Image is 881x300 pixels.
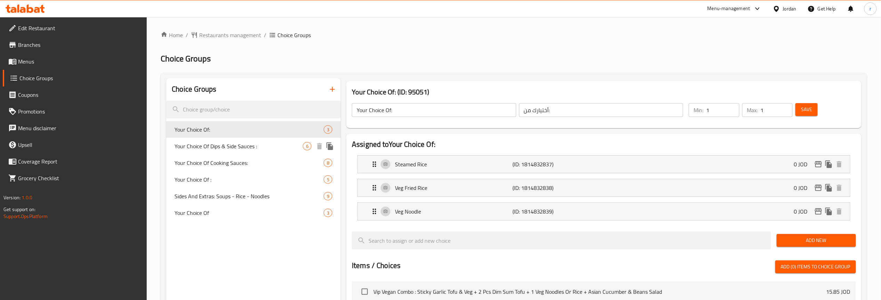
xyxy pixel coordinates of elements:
a: Menus [3,53,147,70]
span: 8 [324,160,332,166]
div: Your Choice Of :5 [166,171,341,188]
a: Upsell [3,136,147,153]
p: Steamed Rice [395,160,512,168]
button: edit [813,183,824,193]
input: search [352,232,771,249]
p: Veg Fried Rice [395,184,512,192]
input: search [166,101,341,118]
p: 0 JOD [794,160,813,168]
div: Menu-management [708,5,750,13]
button: duplicate [824,183,834,193]
span: Restaurants management [199,31,261,39]
h2: Items / Choices [352,260,401,271]
p: (ID: 1814832837) [512,160,591,168]
span: Vip Vegan Combo : Sticky Garlic Tofu & Veg + 2 Pcs Dim Sum Tofu + 1 Veg Noodles Or Rice + Asian C... [373,287,826,296]
h2: Assigned to Your Choice Of: [352,139,856,150]
a: Coverage Report [3,153,147,170]
div: Your Choice Of Cooking Sauces:8 [166,155,341,171]
span: Choice Groups [19,74,142,82]
div: Choices [303,142,312,150]
p: Veg Noodle [395,207,512,216]
span: Version: [3,193,21,202]
span: Your Choice Of : [175,175,324,184]
button: delete [314,141,325,151]
div: Choices [324,159,332,167]
span: Your Choice Of Cooking Sauces: [175,159,324,167]
span: 3 [324,210,332,216]
button: duplicate [824,159,834,169]
li: Expand [352,176,856,200]
span: Grocery Checklist [18,174,142,182]
div: Expand [358,156,850,173]
h3: Your Choice Of: (ID: 95051) [352,86,856,98]
div: Choices [324,125,332,134]
p: Min: [694,106,703,114]
li: / [264,31,266,39]
span: Promotions [18,107,142,116]
span: Save [801,105,812,114]
p: (ID: 1814832838) [512,184,591,192]
div: Expand [358,179,850,197]
span: Coupons [18,91,142,99]
div: Choices [324,192,332,200]
li: / [186,31,188,39]
span: 3 [324,126,332,133]
a: Edit Restaurant [3,20,147,36]
div: Choices [324,175,332,184]
span: 9 [324,193,332,200]
button: Save [795,103,818,116]
div: Your Choice Of:3 [166,121,341,138]
a: Branches [3,36,147,53]
button: delete [834,206,844,217]
li: Expand [352,200,856,223]
span: Get support on: [3,205,35,214]
a: Restaurants management [191,31,261,39]
h2: Choice Groups [172,84,216,94]
button: Add New [777,234,856,247]
button: duplicate [824,206,834,217]
span: Select choice [357,284,372,299]
span: Coverage Report [18,157,142,166]
a: Choice Groups [3,70,147,86]
span: Your Choice Of Dips & Side Sauces : [175,142,303,150]
div: Your Choice Of Dips & Side Sauces :6deleteduplicate [166,138,341,155]
a: Coupons [3,86,147,103]
button: edit [813,206,824,217]
a: Support.OpsPlatform [3,212,48,221]
div: Choices [324,209,332,217]
p: 15.85 JOD [826,287,850,296]
span: Add (0) items to choice group [781,262,850,271]
span: Menu disclaimer [18,124,142,132]
nav: breadcrumb [161,31,867,39]
button: edit [813,159,824,169]
div: Your Choice Of3 [166,205,341,221]
p: 0 JOD [794,184,813,192]
span: Your Choice Of: [175,125,324,134]
p: 0 JOD [794,207,813,216]
button: duplicate [325,141,335,151]
a: Grocery Checklist [3,170,147,186]
span: Edit Restaurant [18,24,142,32]
li: Expand [352,152,856,176]
a: Promotions [3,103,147,120]
button: Add (0) items to choice group [775,260,856,273]
button: delete [834,183,844,193]
span: 1.0.0 [22,193,32,202]
div: Expand [358,203,850,220]
span: Branches [18,41,142,49]
span: r [870,5,871,12]
p: Max: [747,106,758,114]
a: Menu disclaimer [3,120,147,136]
span: Sides And Extras: Soups - Rice - Noodles [175,192,324,200]
span: Your Choice Of [175,209,324,217]
span: Upsell [18,141,142,149]
div: Jordan [783,5,797,12]
span: Choice Groups [161,51,211,66]
div: Sides And Extras: Soups - Rice - Noodles9 [166,188,341,205]
span: Menus [18,57,142,66]
a: Home [161,31,183,39]
span: 6 [303,143,311,150]
button: delete [834,159,844,169]
span: Choice Groups [277,31,311,39]
span: 5 [324,176,332,183]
